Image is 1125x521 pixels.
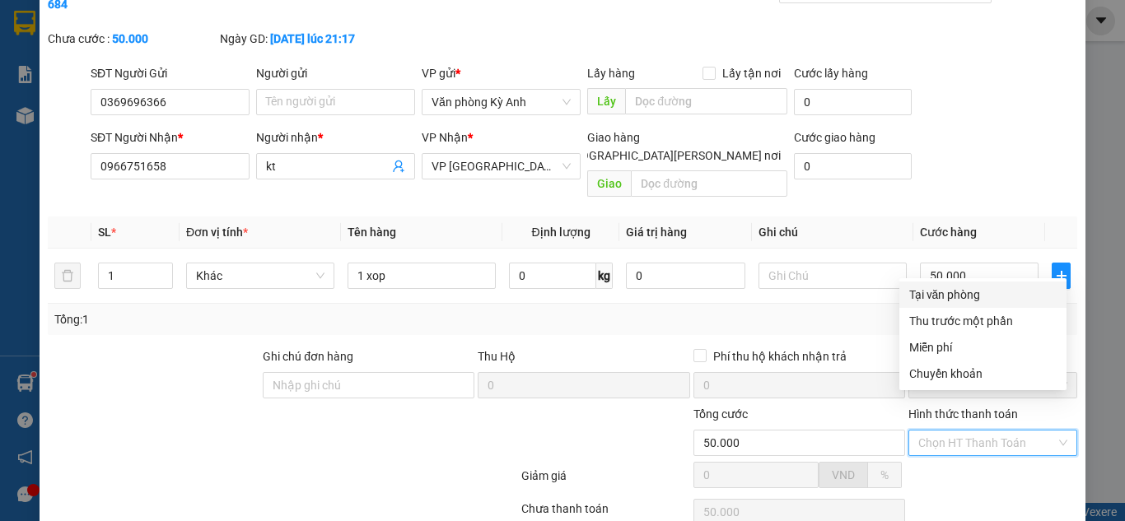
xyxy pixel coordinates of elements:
[716,64,787,82] span: Lấy tận nơi
[909,312,1057,330] div: Thu trước một phần
[263,350,353,363] label: Ghi chú đơn hàng
[794,67,868,80] label: Cước lấy hàng
[422,131,468,144] span: VP Nhận
[220,30,389,48] div: Ngày GD:
[587,88,625,114] span: Lấy
[263,372,474,398] input: Ghi chú đơn hàng
[908,407,1018,421] label: Hình thức thanh toán
[478,350,516,363] span: Thu Hộ
[794,153,912,179] input: Cước giao hàng
[54,310,436,328] div: Tổng: 1
[880,468,889,481] span: %
[909,286,1057,304] div: Tại văn phòng
[587,67,635,80] span: Lấy hàng
[422,64,581,82] div: VP gửi
[186,226,248,239] span: Đơn vị tính
[1052,263,1071,289] button: plus
[348,226,396,239] span: Tên hàng
[752,216,913,249] th: Ghi chú
[348,263,496,289] input: VD: Bàn, Ghế
[625,88,787,114] input: Dọc đường
[112,32,148,45] b: 50.000
[98,226,111,239] span: SL
[794,89,912,115] input: Cước lấy hàng
[587,170,631,197] span: Giao
[432,154,571,179] span: VP Mỹ Đình
[1053,269,1070,282] span: plus
[520,467,692,495] div: Giảm giá
[920,226,977,239] span: Cước hàng
[256,128,415,147] div: Người nhận
[48,30,217,48] div: Chưa cước :
[909,365,1057,383] div: Chuyển khoản
[909,338,1057,356] div: Miễn phí
[631,170,787,197] input: Dọc đường
[707,347,853,365] span: Phí thu hộ khách nhận trả
[794,131,875,144] label: Cước giao hàng
[693,407,748,421] span: Tổng cước
[587,131,640,144] span: Giao hàng
[832,468,855,481] span: VND
[626,226,687,239] span: Giá trị hàng
[432,90,571,114] span: Văn phòng Kỳ Anh
[54,263,81,289] button: delete
[759,263,907,289] input: Ghi Chú
[91,128,250,147] div: SĐT Người Nhận
[556,147,787,165] span: [GEOGRAPHIC_DATA][PERSON_NAME] nơi
[596,263,613,289] span: kg
[270,32,355,45] b: [DATE] lúc 21:17
[91,64,250,82] div: SĐT Người Gửi
[531,226,590,239] span: Định lượng
[196,263,324,288] span: Khác
[918,430,1067,455] span: Chọn HT Thanh Toán
[256,64,415,82] div: Người gửi
[392,160,405,173] span: user-add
